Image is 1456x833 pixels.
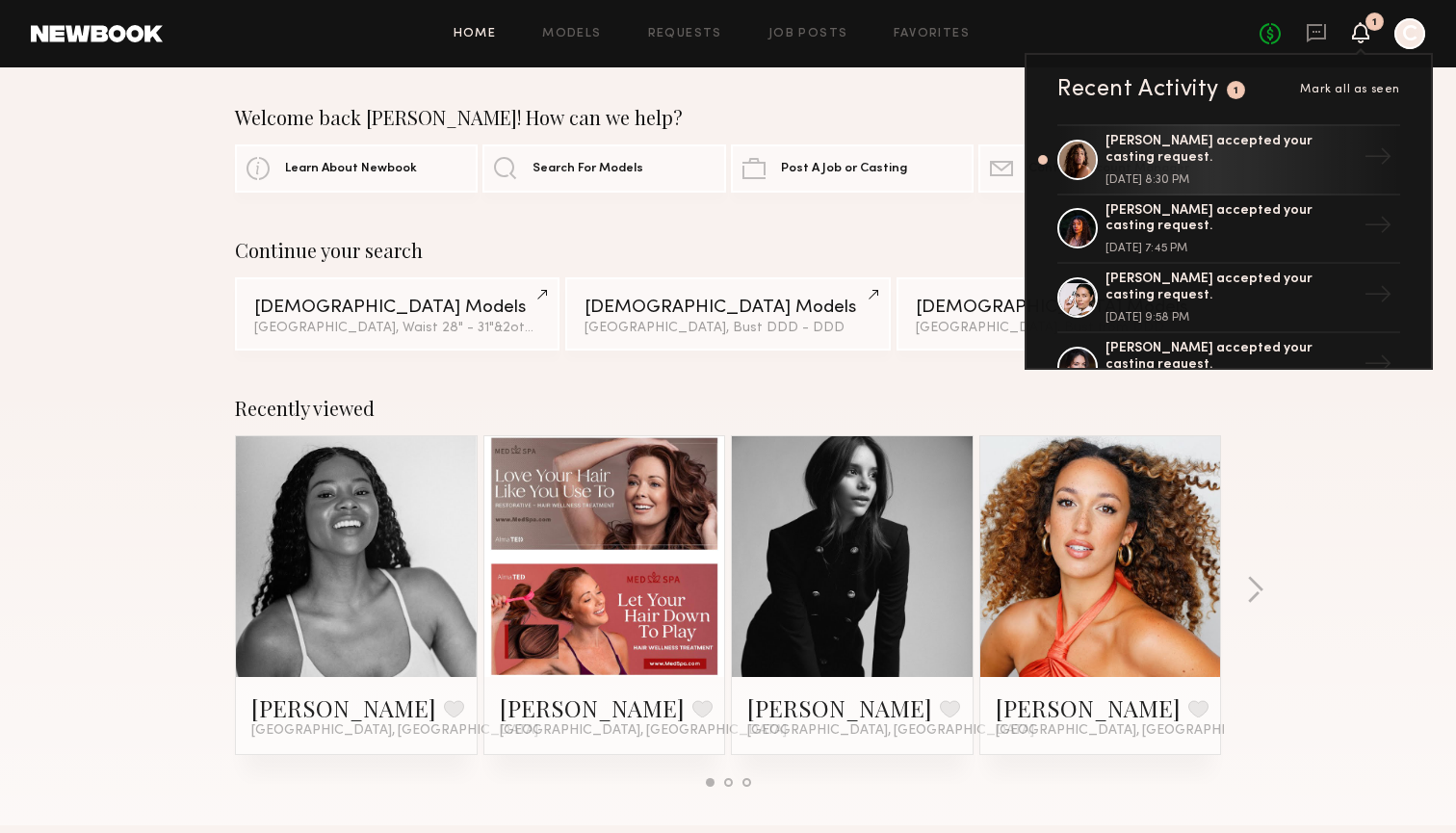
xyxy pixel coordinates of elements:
[235,239,1221,262] div: Continue your search
[1394,18,1425,49] a: C
[1105,134,1356,167] div: [PERSON_NAME] accepted your casting request.
[781,163,907,175] span: Post A Job or Casting
[254,299,540,317] div: [DEMOGRAPHIC_DATA] Models
[494,322,586,334] span: & 2 other filter s
[747,692,932,723] a: [PERSON_NAME]
[1372,17,1377,28] div: 1
[916,299,1202,317] div: [DEMOGRAPHIC_DATA] Models
[648,28,722,40] a: Requests
[482,144,725,193] a: Search For Models
[1105,174,1356,186] div: [DATE] 8:30 PM
[1105,341,1356,374] div: [PERSON_NAME] accepted your casting request.
[1356,342,1400,392] div: →
[585,299,871,317] div: [DEMOGRAPHIC_DATA] Models
[585,322,871,335] div: [GEOGRAPHIC_DATA], Bust DDD - DDD
[235,144,478,193] a: Learn About Newbook
[1105,203,1356,236] div: [PERSON_NAME] accepted your casting request.
[542,28,601,40] a: Models
[1105,243,1356,254] div: [DATE] 7:45 PM
[500,692,685,723] a: [PERSON_NAME]
[768,28,848,40] a: Job Posts
[996,723,1283,739] span: [GEOGRAPHIC_DATA], [GEOGRAPHIC_DATA]
[500,723,787,739] span: [GEOGRAPHIC_DATA], [GEOGRAPHIC_DATA]
[1057,264,1400,333] a: [PERSON_NAME] accepted your casting request.[DATE] 9:58 PM→
[731,144,974,193] a: Post A Job or Casting
[235,106,1221,129] div: Welcome back [PERSON_NAME]! How can we help?
[251,723,538,739] span: [GEOGRAPHIC_DATA], [GEOGRAPHIC_DATA]
[565,277,890,351] a: [DEMOGRAPHIC_DATA] Models[GEOGRAPHIC_DATA], Bust DDD - DDD
[1057,124,1400,195] a: [PERSON_NAME] accepted your casting request.[DATE] 8:30 PM→
[251,692,436,723] a: [PERSON_NAME]
[1105,272,1356,304] div: [PERSON_NAME] accepted your casting request.
[894,28,970,40] a: Favorites
[285,163,417,175] span: Learn About Newbook
[1057,333,1400,403] a: [PERSON_NAME] accepted your casting request.→
[235,397,1221,420] div: Recently viewed
[897,277,1221,351] a: [DEMOGRAPHIC_DATA] Models[GEOGRAPHIC_DATA], Bust from DDD
[454,28,497,40] a: Home
[1057,78,1219,101] div: Recent Activity
[1356,203,1400,253] div: →
[254,322,540,335] div: [GEOGRAPHIC_DATA], Waist 28" - 31"
[533,163,643,175] span: Search For Models
[1300,84,1400,95] span: Mark all as seen
[1356,273,1400,323] div: →
[1234,86,1239,96] div: 1
[1356,135,1400,185] div: →
[996,692,1181,723] a: [PERSON_NAME]
[235,277,559,351] a: [DEMOGRAPHIC_DATA] Models[GEOGRAPHIC_DATA], Waist 28" - 31"&2other filters
[978,144,1221,193] a: Contact Account Manager
[747,723,1034,739] span: [GEOGRAPHIC_DATA], [GEOGRAPHIC_DATA]
[1105,312,1356,324] div: [DATE] 9:58 PM
[1057,195,1400,265] a: [PERSON_NAME] accepted your casting request.[DATE] 7:45 PM→
[916,322,1202,335] div: [GEOGRAPHIC_DATA], Bust from DDD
